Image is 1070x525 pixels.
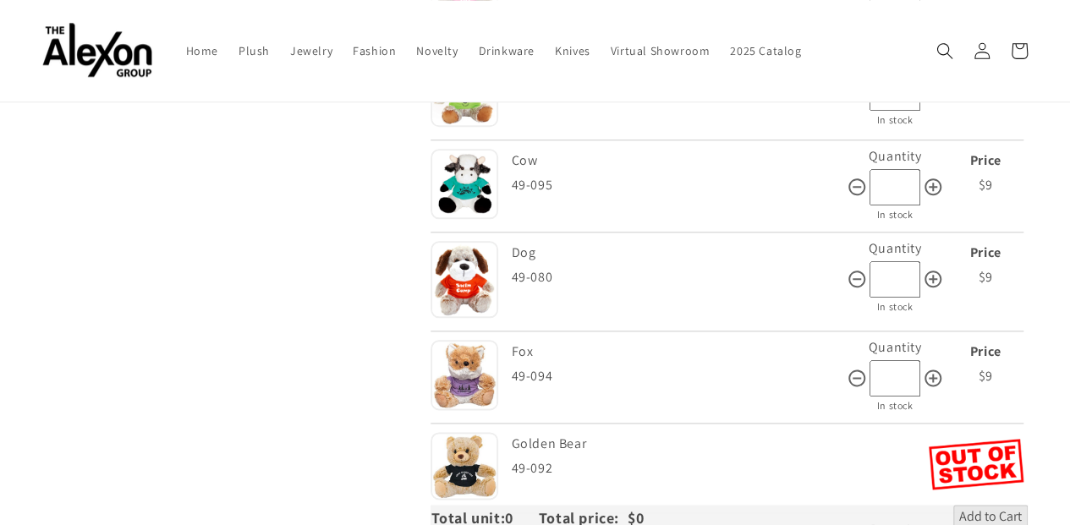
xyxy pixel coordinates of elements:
div: In stock [847,205,943,224]
div: Price [947,149,1023,173]
img: Dog [431,241,498,319]
a: Knives [545,33,601,68]
a: Plush [228,33,280,68]
label: Quantity [869,338,922,356]
div: In stock [847,298,943,316]
div: 49-094 [511,364,847,389]
a: 2025 Catalog [720,33,811,68]
span: $9 [978,176,992,194]
div: Price [947,340,1023,364]
div: Fox [511,340,842,364]
label: Quantity [869,147,922,165]
div: 49-080 [511,265,847,290]
a: Home [176,33,228,68]
img: Fox [431,340,498,410]
img: The Alexon Group [42,24,152,79]
div: In stock [847,111,943,129]
div: Cow [511,149,842,173]
a: Virtual Showroom [601,33,721,68]
label: Quantity [869,239,922,257]
a: Fashion [343,33,406,68]
div: In stock [847,396,943,415]
span: Jewelry [290,43,332,58]
span: Knives [555,43,590,58]
summary: Search [926,32,963,69]
span: 2025 Catalog [730,43,801,58]
span: $9 [978,367,992,385]
div: 49-092 [511,457,929,481]
a: Drinkware [469,33,545,68]
img: Out of Stock Golden Bear [929,439,1023,489]
span: Fashion [353,43,396,58]
div: 49-095 [511,173,847,198]
a: Jewelry [280,33,343,68]
div: Dog [511,241,842,265]
div: Price [947,241,1023,265]
span: Plush [239,43,270,58]
span: Home [186,43,218,58]
span: Virtual Showroom [611,43,711,58]
img: Golden Bear [431,432,498,500]
span: Novelty [416,43,458,58]
span: Drinkware [479,43,535,58]
div: Golden Bear [511,432,925,457]
a: Novelty [406,33,468,68]
span: $9 [978,268,992,286]
img: Cow [431,149,498,219]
